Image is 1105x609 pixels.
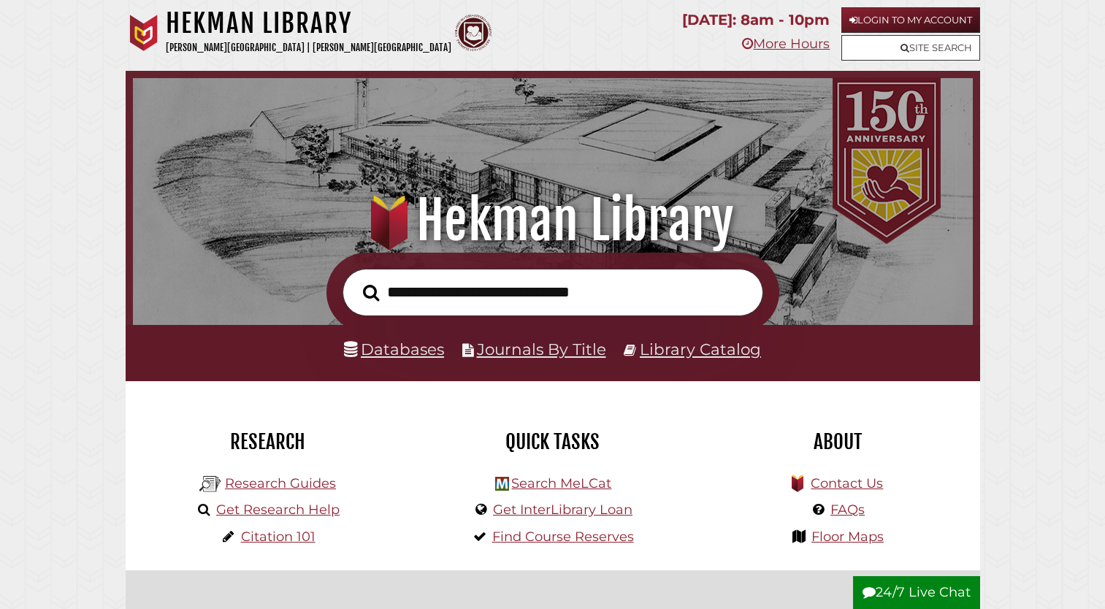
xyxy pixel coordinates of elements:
[492,529,634,545] a: Find Course Reserves
[137,429,399,454] h2: Research
[495,477,509,491] img: Hekman Library Logo
[640,340,761,359] a: Library Catalog
[455,15,492,51] img: Calvin Theological Seminary
[511,475,611,491] a: Search MeLCat
[811,475,883,491] a: Contact Us
[841,35,980,61] a: Site Search
[126,15,162,51] img: Calvin University
[742,36,830,52] a: More Hours
[363,283,379,301] i: Search
[421,429,684,454] h2: Quick Tasks
[216,502,340,518] a: Get Research Help
[344,340,444,359] a: Databases
[241,529,316,545] a: Citation 101
[493,502,632,518] a: Get InterLibrary Loan
[830,502,865,518] a: FAQs
[149,188,956,253] h1: Hekman Library
[199,473,221,495] img: Hekman Library Logo
[225,475,336,491] a: Research Guides
[706,429,969,454] h2: About
[166,7,451,39] h1: Hekman Library
[477,340,606,359] a: Journals By Title
[166,39,451,56] p: [PERSON_NAME][GEOGRAPHIC_DATA] | [PERSON_NAME][GEOGRAPHIC_DATA]
[841,7,980,33] a: Login to My Account
[356,280,386,306] button: Search
[811,529,884,545] a: Floor Maps
[682,7,830,33] p: [DATE]: 8am - 10pm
